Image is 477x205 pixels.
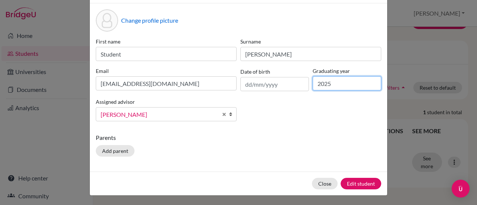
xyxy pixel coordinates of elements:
[240,68,270,76] label: Date of birth
[452,180,470,198] div: Open Intercom Messenger
[96,98,135,106] label: Assigned advisor
[96,67,237,75] label: Email
[240,38,381,45] label: Surname
[240,77,309,91] input: dd/mm/yyyy
[313,76,381,90] input: Verified by Zero Phishing
[96,145,135,157] button: Add parent
[341,178,381,189] button: Edit student
[96,9,118,32] div: Profile picture
[101,110,218,119] span: [PERSON_NAME]
[313,67,381,75] label: Graduating year
[96,133,381,142] p: Parents
[312,178,338,189] button: Close
[96,38,237,45] label: First name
